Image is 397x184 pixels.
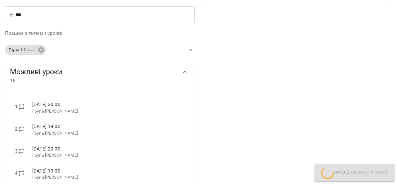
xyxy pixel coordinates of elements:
label: 1 [15,103,18,110]
button: Show more [177,65,192,79]
span: Можливі уроки [10,67,177,77]
span: [DATE] 20:00 [32,146,60,152]
label: 3 [15,147,18,155]
p: Група [PERSON_NAME] [32,130,185,137]
p: Група [PERSON_NAME] [32,174,185,181]
span: [DATE] 19:00 [32,123,60,129]
p: ₴ [9,11,13,19]
label: 4 [15,169,18,177]
span: [DATE] 19:00 [32,168,60,174]
p: Група [PERSON_NAME] [32,108,185,114]
span: [DATE] 20:00 [32,101,60,107]
span: 15 [10,77,177,84]
div: Група 1-2 клас [5,45,46,55]
label: 2 [15,125,18,133]
p: Група [PERSON_NAME] [32,152,185,159]
div: Група 1-2 клас [5,43,195,57]
span: Група 1-2 клас [5,47,39,53]
label: Працює з типами уроків [5,31,195,36]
